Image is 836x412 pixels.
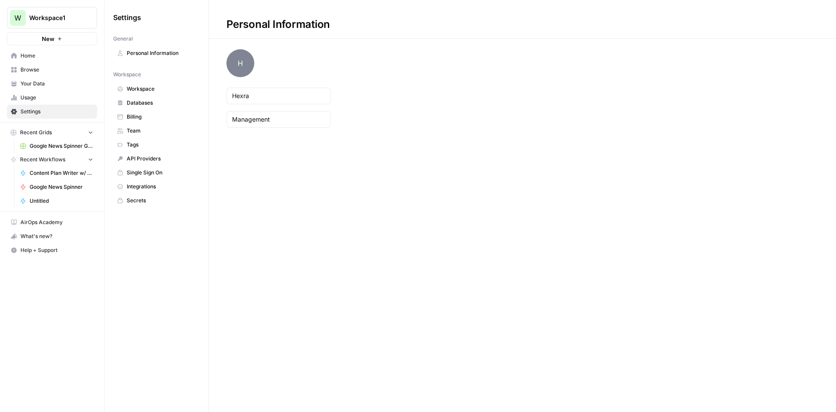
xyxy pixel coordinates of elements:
[113,110,200,124] a: Billing
[113,35,133,43] span: General
[20,108,93,116] span: Settings
[127,141,196,149] span: Tags
[30,169,93,177] span: Content Plan Writer w/ Visual Suggestions
[16,139,97,153] a: Google News Spinner Grid
[7,49,97,63] a: Home
[7,7,97,29] button: Workspace: Workspace1
[113,194,200,208] a: Secrets
[127,113,196,121] span: Billing
[20,246,93,254] span: Help + Support
[113,12,141,23] span: Settings
[14,13,21,23] span: W
[127,127,196,135] span: Team
[30,142,93,150] span: Google News Spinner Grid
[20,129,52,136] span: Recent Grids
[20,94,93,102] span: Usage
[7,91,97,105] a: Usage
[127,169,196,177] span: Single Sign On
[7,105,97,119] a: Settings
[7,243,97,257] button: Help + Support
[113,82,200,96] a: Workspace
[7,230,97,243] div: What's new?
[16,194,97,208] a: Untitled
[7,153,97,166] button: Recent Workflows
[16,180,97,194] a: Google News Spinner
[42,34,54,43] span: New
[30,197,93,205] span: Untitled
[127,183,196,191] span: Integrations
[7,77,97,91] a: Your Data
[113,71,141,78] span: Workspace
[20,52,93,60] span: Home
[127,49,196,57] span: Personal Information
[7,32,97,45] button: New
[29,14,82,22] span: Workspace1
[127,99,196,107] span: Databases
[113,124,200,138] a: Team
[7,126,97,139] button: Recent Grids
[226,49,254,77] span: H
[7,229,97,243] button: What's new?
[127,155,196,163] span: API Providers
[30,183,93,191] span: Google News Spinner
[16,166,97,180] a: Content Plan Writer w/ Visual Suggestions
[209,17,347,31] div: Personal Information
[20,156,65,163] span: Recent Workflows
[113,180,200,194] a: Integrations
[20,66,93,74] span: Browse
[113,138,200,152] a: Tags
[20,218,93,226] span: AirOps Academy
[113,166,200,180] a: Single Sign On
[20,80,93,88] span: Your Data
[127,197,196,204] span: Secrets
[7,215,97,229] a: AirOps Academy
[7,63,97,77] a: Browse
[113,46,200,60] a: Personal Information
[127,85,196,93] span: Workspace
[113,96,200,110] a: Databases
[113,152,200,166] a: API Providers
